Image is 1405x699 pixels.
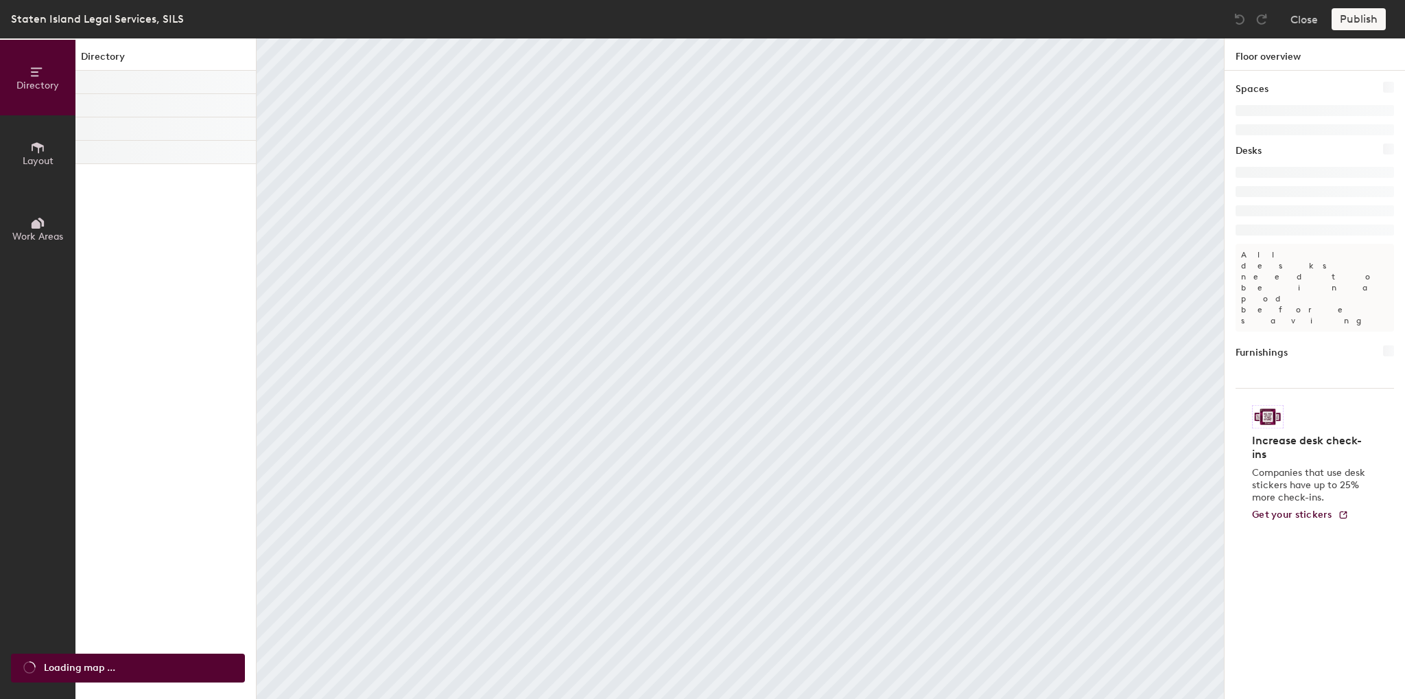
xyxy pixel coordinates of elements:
span: Loading map ... [44,661,115,676]
h4: Increase desk check-ins [1252,434,1369,461]
button: Close [1290,8,1318,30]
span: Layout [23,155,54,167]
h1: Furnishings [1236,345,1288,360]
img: Sticker logo [1252,405,1284,428]
h1: Floor overview [1225,38,1405,71]
h1: Desks [1236,144,1262,159]
span: Get your stickers [1252,509,1332,520]
img: Undo [1233,12,1247,26]
span: Work Areas [12,231,63,242]
a: Get your stickers [1252,509,1349,521]
canvas: Map [257,38,1224,699]
span: Directory [16,80,59,91]
h1: Directory [75,49,256,71]
h1: Spaces [1236,82,1268,97]
p: All desks need to be in a pod before saving [1236,244,1394,332]
p: Companies that use desk stickers have up to 25% more check-ins. [1252,467,1369,504]
div: Staten Island Legal Services, SILS [11,10,184,27]
img: Redo [1255,12,1268,26]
